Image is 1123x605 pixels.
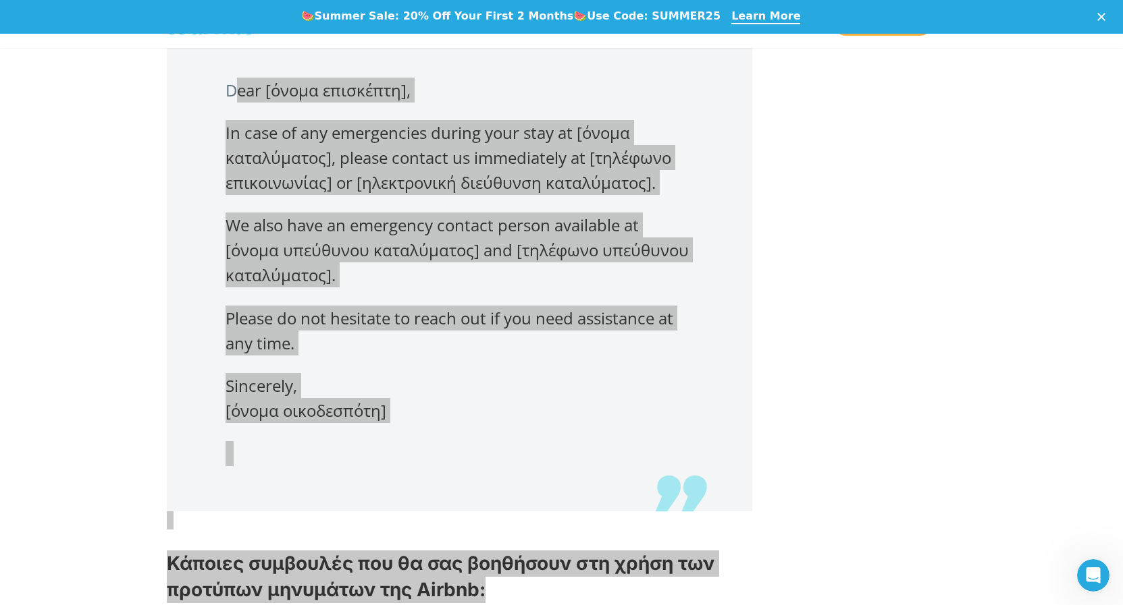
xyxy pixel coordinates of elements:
[301,9,721,23] div: 🍉 🍉
[1097,12,1111,20] div: Close
[587,9,721,22] b: Use Code: SUMMER25
[731,9,800,24] a: Learn More
[315,9,574,22] b: Summer Sale: 20% Off Your First 2 Months
[1077,559,1109,592] iframe: Intercom live chat
[226,373,694,423] p: Sincerely, [όνομα οικοδεσπότη]
[226,306,694,355] p: Please do not hesitate to reach out if you need assistance at any time.
[167,552,714,601] b: Κάποιες συμβουλές που θα σας βοηθήσουν στη χρήση των προτύπων μηνυμάτων της Airbnb:
[226,120,694,195] p: In case of any emergencies during your stay at [όνομα καταλύματος], please contact us immediately...
[226,78,694,103] p: Dear [όνομα επισκέπτη],
[226,212,694,287] p: We also have an emergency contact person available at [όνομα υπεύθυνου καταλύματος] and [τηλέφωνο...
